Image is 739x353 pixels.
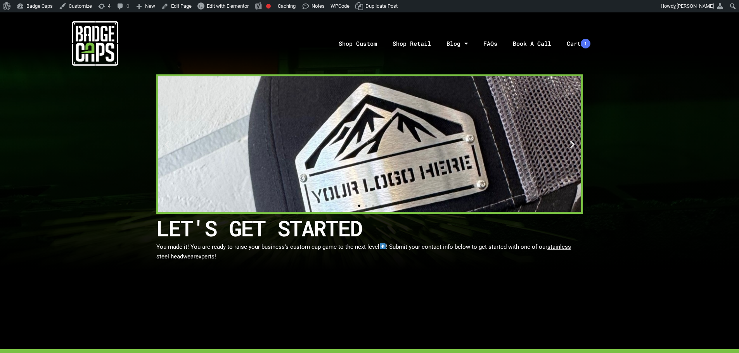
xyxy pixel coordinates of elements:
[158,76,581,212] div: Slides
[358,205,360,207] span: Go to slide 1
[331,23,385,64] a: Shop Custom
[156,243,571,260] span: stainless steel headwear
[156,214,583,242] h2: LET'S GET STARTED
[568,139,577,149] div: Next slide
[365,205,367,207] span: Go to slide 2
[266,4,271,9] div: Needs improvement
[207,3,249,9] span: Edit with Elementor
[372,205,374,207] span: Go to slide 3
[158,76,581,212] div: 1 / 4
[385,23,439,64] a: Shop Retail
[156,242,583,262] p: You made it! You are ready to raise your business’s custom cap game to the next level ! Submit yo...
[380,243,386,249] img: ⬆️
[677,3,714,9] span: [PERSON_NAME]
[559,23,598,64] a: Cart1
[72,20,118,67] img: badgecaps white logo with green acccent
[505,23,559,64] a: Book A Call
[379,205,381,207] span: Go to slide 4
[476,23,505,64] a: FAQs
[439,23,476,64] a: Blog
[162,139,172,149] div: Previous slide
[190,23,739,64] nav: Menu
